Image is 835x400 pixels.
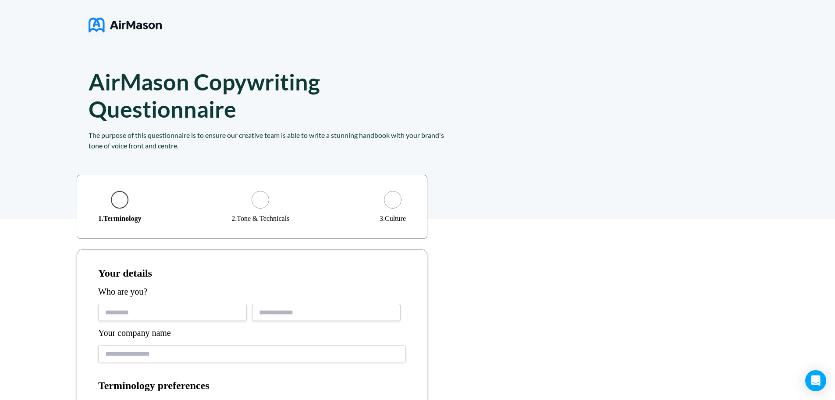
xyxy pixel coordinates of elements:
[98,328,406,338] div: Your company name
[98,215,142,223] div: 1 . Terminology
[98,267,406,280] h1: Your details
[89,68,345,123] h1: AirMason Copywriting Questionnaire
[89,130,448,151] div: The purpose of this questionnaire is to ensure our creative team is able to write a stunning hand...
[380,215,406,223] div: 3 . Culture
[89,14,162,36] img: logo
[98,380,406,392] h1: Terminology preferences
[805,370,826,391] div: Open Intercom Messenger
[231,215,289,223] div: 2 . Tone & Technicals
[98,287,406,297] div: Who are you?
